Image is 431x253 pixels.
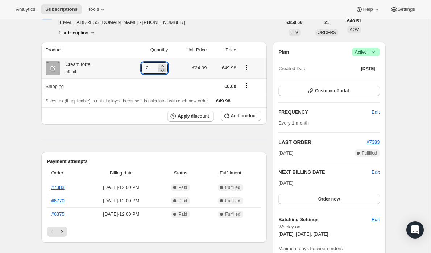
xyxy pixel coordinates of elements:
[406,221,424,239] div: Open Intercom Messenger
[86,184,157,191] span: [DATE] · 12:00 PM
[51,185,65,190] a: #7383
[88,7,99,12] span: Tools
[361,66,376,72] span: [DATE]
[60,61,91,75] div: Cream forte
[46,98,209,104] span: Sales tax (if applicable) is not displayed because it is calculated with each new order.
[315,88,349,94] span: Customer Portal
[231,113,257,119] span: Add product
[224,84,236,89] span: €0.00
[278,216,372,223] h6: Batching Settings
[46,61,60,75] img: product img
[83,4,111,14] button: Tools
[47,158,261,165] h2: Payment attempts
[51,198,65,203] a: #6770
[204,169,257,177] span: Fulfillment
[59,29,96,36] button: Product actions
[66,69,76,74] small: 50 ml
[278,231,328,237] span: [DATE], [DATE], [DATE]
[278,120,309,126] span: Every 1 month
[12,4,40,14] button: Analytics
[318,30,336,35] span: ORDERS
[41,78,122,94] th: Shipping
[278,139,366,146] h2: LAST ORDER
[278,194,380,204] button: Order now
[221,111,261,121] button: Add product
[241,81,252,89] button: Shipping actions
[216,98,231,104] span: €49.98
[86,169,157,177] span: Billing date
[225,185,240,190] span: Fulfilled
[86,211,157,218] span: [DATE] · 12:00 PM
[278,169,372,176] h2: NEXT BILLING DATE
[349,27,359,32] span: AOV
[47,227,261,237] nav: Pagination
[278,223,380,231] span: Weekly on
[362,150,377,156] span: Fulfilled
[192,65,207,71] span: €24.99
[45,7,78,12] span: Subscriptions
[398,7,415,12] span: Settings
[278,149,293,157] span: [DATE]
[41,42,122,58] th: Product
[278,65,306,72] span: Created Date
[357,64,380,74] button: [DATE]
[47,165,84,181] th: Order
[363,7,373,12] span: Help
[367,214,384,225] button: Edit
[282,17,307,28] button: €850.66
[51,211,65,217] a: #6375
[318,196,340,202] span: Order now
[324,20,329,25] span: 21
[278,245,380,252] span: Minimum days between orders
[386,4,419,14] button: Settings
[122,42,170,58] th: Quantity
[372,169,380,176] button: Edit
[366,139,380,146] button: #7383
[161,169,200,177] span: Status
[170,42,209,58] th: Unit Price
[59,19,191,26] span: [EMAIL_ADDRESS][DOMAIN_NAME] · [PHONE_NUMBER]
[278,180,293,186] span: [DATE]
[241,63,252,71] button: Product actions
[178,113,209,119] span: Apply discount
[225,211,240,217] span: Fulfilled
[225,198,240,204] span: Fulfilled
[178,198,187,204] span: Paid
[178,211,187,217] span: Paid
[209,42,238,58] th: Price
[278,109,372,116] h2: FREQUENCY
[278,86,380,96] button: Customer Portal
[372,109,380,116] span: Edit
[16,7,35,12] span: Analytics
[320,17,333,28] button: 21
[351,4,384,14] button: Help
[372,216,380,223] span: Edit
[368,49,369,55] span: |
[291,30,298,35] span: LTV
[167,111,214,122] button: Apply discount
[367,106,384,118] button: Edit
[278,49,289,56] h2: Plan
[287,20,302,25] span: €850.66
[366,139,380,145] a: #7383
[86,197,157,204] span: [DATE] · 12:00 PM
[347,17,361,25] span: €40.51
[57,227,67,237] button: Next
[178,185,187,190] span: Paid
[355,49,377,56] span: Active
[41,4,82,14] button: Subscriptions
[222,65,236,71] span: €49.98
